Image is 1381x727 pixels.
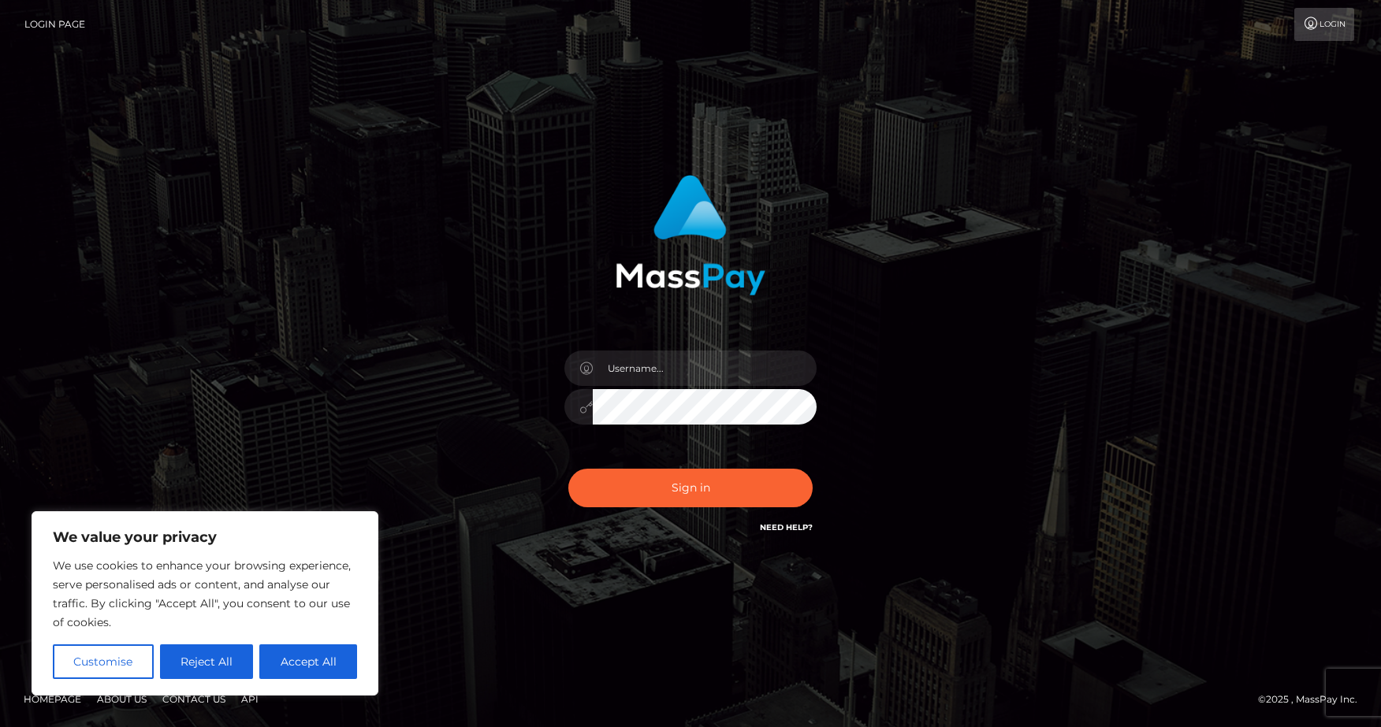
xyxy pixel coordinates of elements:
[24,8,85,41] a: Login Page
[17,687,87,711] a: Homepage
[53,556,357,632] p: We use cookies to enhance your browsing experience, serve personalised ads or content, and analys...
[160,644,254,679] button: Reject All
[1258,691,1369,708] div: © 2025 , MassPay Inc.
[156,687,232,711] a: Contact Us
[568,469,813,507] button: Sign in
[593,351,817,386] input: Username...
[616,175,765,295] img: MassPay Login
[235,687,265,711] a: API
[53,644,154,679] button: Customise
[32,511,378,695] div: We value your privacy
[259,644,357,679] button: Accept All
[760,522,813,532] a: Need Help?
[91,687,153,711] a: About Us
[1294,8,1354,41] a: Login
[53,528,357,547] p: We value your privacy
